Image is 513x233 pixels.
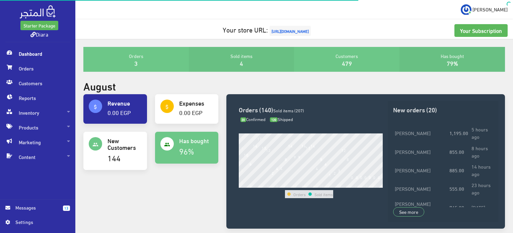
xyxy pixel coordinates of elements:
[267,183,269,188] div: 6
[164,141,170,148] i: people
[273,106,304,114] span: Sold items (207)
[20,21,58,30] a: Starter Package
[393,142,448,161] td: [PERSON_NAME]
[470,161,493,179] td: 14 hours ago
[314,190,333,198] td: Sold items
[461,4,508,15] a: ... [PERSON_NAME]
[5,204,70,218] a: 13 Messages
[355,183,359,188] div: 26
[449,203,464,211] strong: 745.00
[107,107,131,118] a: 0.00 EGP
[164,104,170,110] i: attach_money
[107,150,121,165] a: 144
[393,207,424,217] a: See more
[189,47,294,72] div: Sold items
[447,57,458,68] a: 79%
[258,183,261,188] div: 4
[83,47,189,72] div: Orders
[270,117,278,122] span: 120
[223,23,312,36] a: Your store URL:[URL][DOMAIN_NAME]
[342,57,352,68] a: 479
[240,57,243,68] a: 4
[239,106,383,113] h3: Orders (140)
[393,198,448,216] td: [PERSON_NAME] [PERSON_NAME]
[346,183,350,188] div: 24
[63,206,70,211] span: 13
[179,100,213,106] h4: Expenses
[134,57,138,68] a: 3
[5,218,70,229] a: Settings
[454,24,508,37] a: Your Subscription
[5,61,70,76] span: Orders
[240,115,266,123] span: Confirmed
[372,183,377,188] div: 30
[240,117,246,122] span: 20
[270,26,311,36] span: [URL][DOMAIN_NAME]
[20,5,56,18] img: .
[399,47,505,72] div: Has bought
[470,198,493,216] td: [DATE]
[293,190,306,198] td: Orders
[449,129,468,136] strong: 1,195.00
[319,183,324,188] div: 18
[179,143,194,158] a: 96%
[393,161,448,179] td: [PERSON_NAME]
[83,80,116,92] h2: August
[276,183,278,188] div: 8
[310,183,315,188] div: 16
[284,183,288,188] div: 10
[107,100,142,106] h4: Revenue
[92,104,98,110] i: attach_money
[15,218,64,226] span: Settings
[337,183,342,188] div: 22
[15,204,58,211] span: Messages
[249,183,252,188] div: 2
[5,76,70,91] span: Customers
[449,185,464,192] strong: 555.00
[393,124,448,142] td: [PERSON_NAME]
[293,183,297,188] div: 12
[328,183,333,188] div: 20
[270,115,293,123] span: Shipped
[461,4,471,15] img: ...
[449,166,464,174] strong: 885.00
[472,5,508,13] span: [PERSON_NAME]
[363,183,368,188] div: 28
[301,183,306,188] div: 14
[5,135,70,150] span: Marketing
[92,141,98,148] i: people
[179,137,213,144] h4: Has bought
[5,150,70,164] span: Content
[5,120,70,135] span: Products
[179,107,203,118] a: 0.00 EGP
[5,91,70,105] span: Reports
[30,29,48,39] a: Diara
[470,124,493,142] td: 5 hours ago
[5,105,70,120] span: Inventory
[5,46,70,61] span: Dashboard
[294,47,399,72] div: Customers
[107,137,142,151] h4: New Customers
[393,179,448,198] td: [PERSON_NAME]
[470,179,493,198] td: 23 hours ago
[393,106,493,113] h3: New orders (20)
[470,142,493,161] td: 8 hours ago
[449,148,464,155] strong: 855.00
